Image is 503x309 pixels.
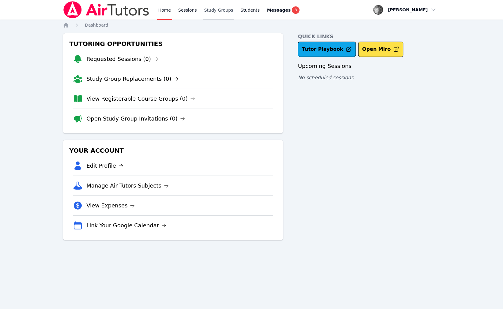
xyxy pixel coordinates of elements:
a: View Registerable Course Groups (0) [86,95,195,103]
a: Link Your Google Calendar [86,221,166,230]
button: Open Miro [358,42,403,57]
h4: Quick Links [298,33,440,40]
h3: Your Account [68,145,278,156]
span: Dashboard [85,23,108,28]
a: Tutor Playbook [298,42,356,57]
img: Air Tutors [63,1,149,18]
span: 3 [292,6,299,14]
a: Edit Profile [86,162,123,170]
h3: Tutoring Opportunities [68,38,278,49]
a: Manage Air Tutors Subjects [86,181,169,190]
a: Open Study Group Invitations (0) [86,114,185,123]
a: Requested Sessions (0) [86,55,158,63]
a: View Expenses [86,201,135,210]
h3: Upcoming Sessions [298,62,440,70]
a: Study Group Replacements (0) [86,75,179,83]
a: Dashboard [85,22,108,28]
span: Messages [267,7,291,13]
span: No scheduled sessions [298,75,354,80]
nav: Breadcrumb [63,22,440,28]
